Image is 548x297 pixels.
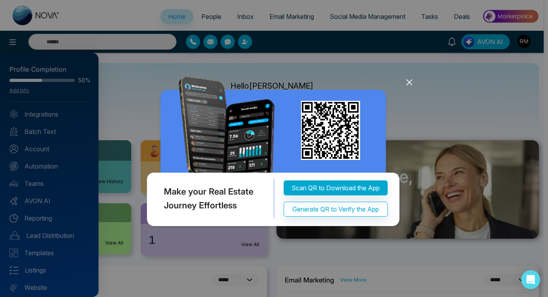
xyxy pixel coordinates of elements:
button: Scan QR to Download the App [284,180,388,195]
button: Generate QR to Verify the App [284,202,388,217]
div: Open Intercom Messenger [521,270,540,289]
img: QRModal [145,76,403,230]
img: qr_for_download_app.png [301,101,360,160]
div: Make your Real Estate Journey Effortless [145,179,274,218]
